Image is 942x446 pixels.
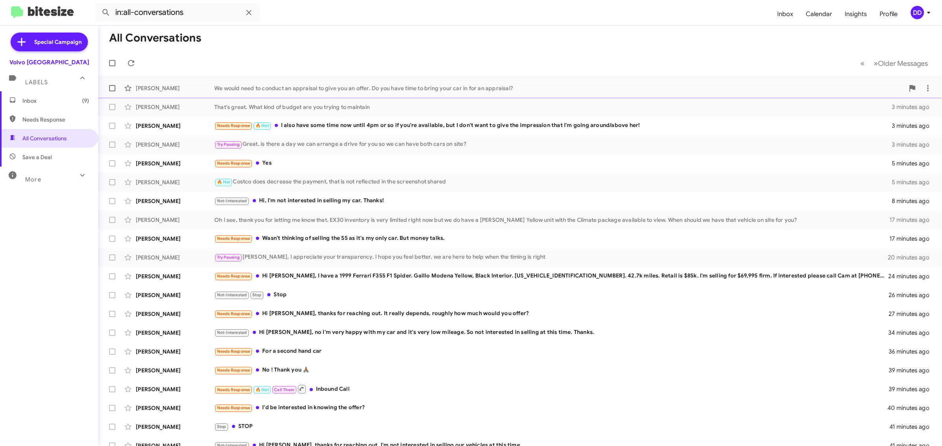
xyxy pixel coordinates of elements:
[136,178,214,186] div: [PERSON_NAME]
[136,348,214,355] div: [PERSON_NAME]
[874,58,878,68] span: »
[217,387,250,392] span: Needs Response
[214,103,892,111] div: That's great. What kind of budget are you trying to maintain
[911,6,924,19] div: DD
[214,328,889,337] div: Hi [PERSON_NAME], no I'm very happy with my car and it's very low mileage. So not interested in s...
[217,123,250,128] span: Needs Response
[34,38,82,46] span: Special Campaign
[217,405,250,410] span: Needs Response
[771,3,800,25] a: Inbox
[889,310,936,318] div: 27 minutes ago
[22,134,67,142] span: All Conversations
[214,347,889,356] div: For a second hand car
[217,349,250,354] span: Needs Response
[217,142,240,147] span: Try Pausing
[878,59,928,68] span: Older Messages
[889,366,936,374] div: 39 minutes ago
[136,254,214,261] div: [PERSON_NAME]
[800,3,838,25] a: Calendar
[25,79,48,86] span: Labels
[214,272,889,281] div: Hi [PERSON_NAME], I have a 1999 Ferrari F355 F1 Spider. Gaillo Modena Yellow, Black Interior. [US...
[136,122,214,130] div: [PERSON_NAME]
[217,311,250,316] span: Needs Response
[904,6,933,19] button: DD
[214,290,889,299] div: Stop
[22,153,52,161] span: Save a Deal
[109,32,201,44] h1: All Conversations
[22,97,89,105] span: Inbox
[136,404,214,412] div: [PERSON_NAME]
[22,116,89,123] span: Needs Response
[217,236,250,241] span: Needs Response
[856,55,933,71] nav: Page navigation example
[214,159,892,168] div: Yes
[892,122,936,130] div: 3 minutes ago
[136,235,214,243] div: [PERSON_NAME]
[217,161,250,166] span: Needs Response
[217,424,226,429] span: Stop
[214,253,889,262] div: [PERSON_NAME], I appreciate your transparency. I hope you feel better, we are here to help when t...
[889,254,936,261] div: 20 minutes ago
[217,330,247,335] span: Not-Interested
[11,33,88,51] a: Special Campaign
[217,368,250,373] span: Needs Response
[873,3,904,25] a: Profile
[136,272,214,280] div: [PERSON_NAME]
[214,84,904,92] div: We would need to conduct an appraisal to give you an offer. Do you have time to bring your car in...
[256,123,269,128] span: 🔥 Hot
[892,141,936,149] div: 3 minutes ago
[214,366,889,375] div: No ! Thank you 🙏🏾
[892,178,936,186] div: 5 minutes ago
[889,329,936,337] div: 34 minutes ago
[838,3,873,25] a: Insights
[889,423,936,431] div: 41 minutes ago
[889,235,936,243] div: 17 minutes ago
[217,274,250,279] span: Needs Response
[136,291,214,299] div: [PERSON_NAME]
[274,387,294,392] span: Call Them
[136,366,214,374] div: [PERSON_NAME]
[856,55,869,71] button: Previous
[889,291,936,299] div: 26 minutes ago
[136,216,214,224] div: [PERSON_NAME]
[136,84,214,92] div: [PERSON_NAME]
[892,160,936,167] div: 5 minutes ago
[892,103,936,111] div: 3 minutes ago
[889,216,936,224] div: 17 minutes ago
[214,234,889,243] div: Wasn't thinking of selling the S5 as it's my only car. But money talks.
[214,178,892,187] div: Costco does decrease the payment, that is not reflected in the screenshot shared
[136,141,214,149] div: [PERSON_NAME]
[217,255,240,260] span: Try Pausing
[214,422,889,431] div: STOP
[889,404,936,412] div: 40 minutes ago
[252,292,262,297] span: Stop
[217,292,247,297] span: Not-Interested
[217,179,230,185] span: 🔥 Hot
[214,309,889,318] div: Hi [PERSON_NAME], thanks for reaching out. It really depends, roughly how much would you offer?
[214,403,889,412] div: I'd be interested in knowing the offer?
[136,103,214,111] div: [PERSON_NAME]
[214,216,889,224] div: Oh I see, thank you for letting me know that. EX30 inventory is very limited right now but we do ...
[889,385,936,393] div: 39 minutes ago
[889,272,936,280] div: 24 minutes ago
[9,58,89,66] div: Volvo [GEOGRAPHIC_DATA]
[136,423,214,431] div: [PERSON_NAME]
[136,310,214,318] div: [PERSON_NAME]
[136,329,214,337] div: [PERSON_NAME]
[889,348,936,355] div: 36 minutes ago
[860,58,865,68] span: «
[82,97,89,105] span: (9)
[136,160,214,167] div: [PERSON_NAME]
[136,385,214,393] div: [PERSON_NAME]
[136,197,214,205] div: [PERSON_NAME]
[256,387,269,392] span: 🔥 Hot
[214,384,889,394] div: Inbound Call
[892,197,936,205] div: 8 minutes ago
[25,176,41,183] span: More
[214,121,892,130] div: I also have some time now until 4pm or so if you're available, but I don't want to give the impre...
[214,140,892,149] div: Great, is there a day we can arrange a drive for you so we can have both cars on site?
